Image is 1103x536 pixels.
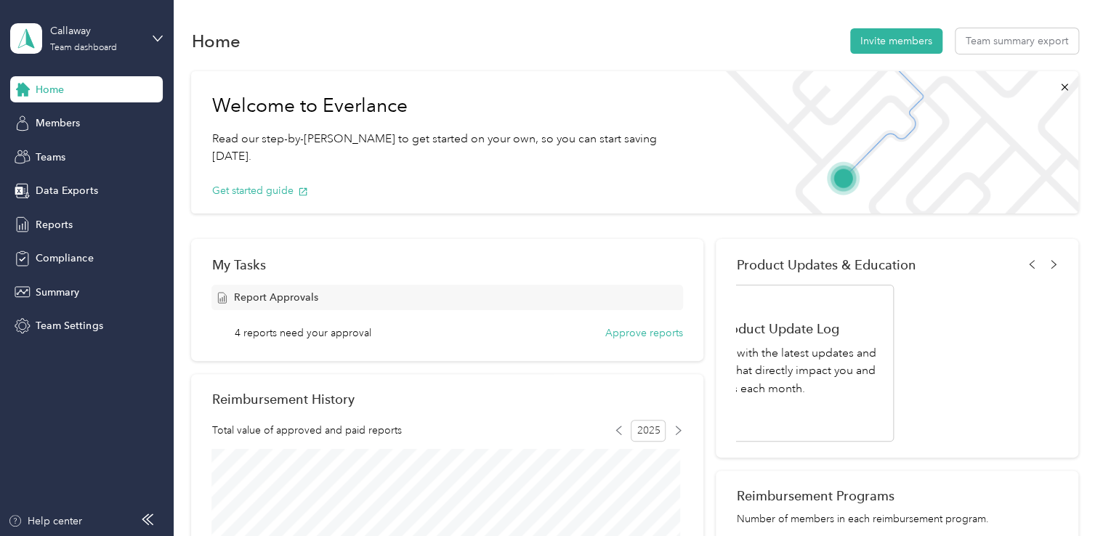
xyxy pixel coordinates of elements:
h2: Reimbursement Programs [736,488,1057,503]
button: Team summary export [955,28,1078,54]
p: Read our step-by-[PERSON_NAME] to get started on your own, so you can start saving [DATE]. [211,130,690,166]
span: Members [36,115,80,131]
span: Summary [36,285,79,300]
div: My Tasks [211,257,682,272]
span: Report Approvals [233,290,318,305]
iframe: Everlance-gr Chat Button Frame [1022,455,1103,536]
span: Total value of approved and paid reports [211,423,401,438]
button: Invite members [850,28,942,54]
span: Reports [36,217,73,232]
span: Home [36,82,64,97]
span: 2025 [631,420,666,442]
h1: Home [191,33,240,49]
span: Data Exports [36,183,97,198]
button: Get started guide [211,183,308,198]
div: Team dashboard [50,44,117,52]
div: Callaway [50,23,141,38]
h1: Everlance Product Update Log [655,321,878,336]
span: Product Updates & Education [736,257,916,272]
button: Approve reports [605,325,683,341]
p: Stay up-to-date with the latest updates and improvements that directly impact you and your employ... [655,344,878,398]
h2: Reimbursement History [211,391,354,407]
p: Number of members in each reimbursement program. [736,511,1057,527]
span: Teams [36,150,65,165]
span: 4 reports need your approval [235,325,371,341]
span: Team Settings [36,318,102,333]
span: Compliance [36,251,93,266]
img: Welcome to everlance [711,71,1078,214]
h1: Welcome to Everlance [211,94,690,118]
button: Help center [8,513,82,529]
